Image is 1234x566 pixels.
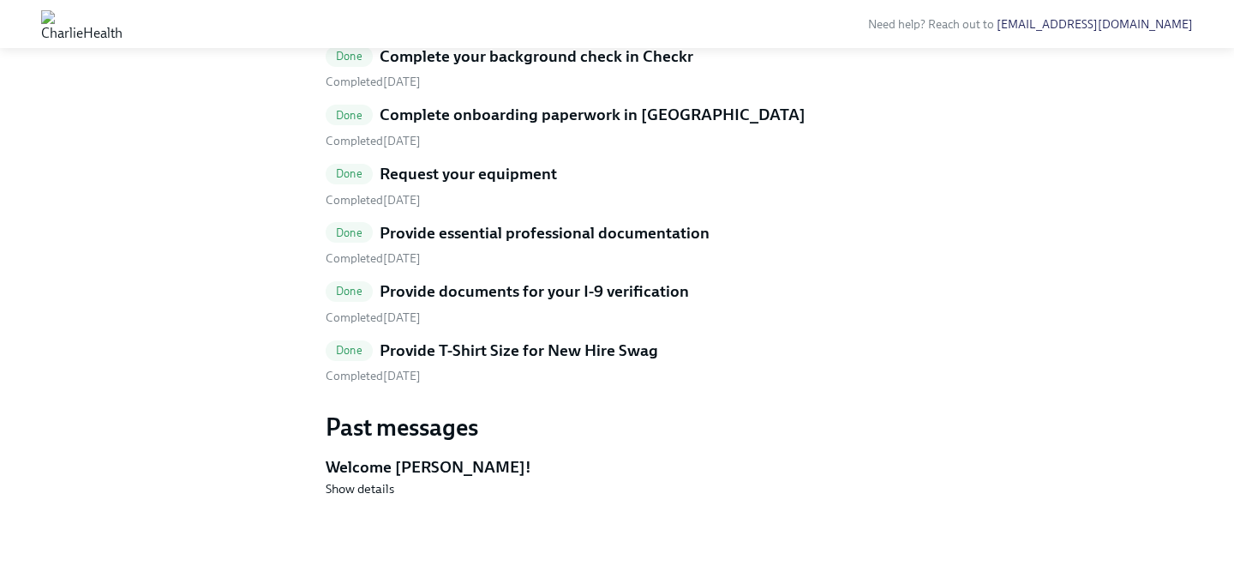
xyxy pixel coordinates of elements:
[868,17,1193,32] span: Need help? Reach out to
[326,412,908,443] h3: Past messages
[326,344,373,357] span: Done
[326,285,373,298] span: Done
[380,280,689,303] h5: Provide documents for your I-9 verification
[326,480,394,497] button: Show details
[326,193,421,208] span: Monday, August 18th 2025, 10:16 am
[326,104,908,149] a: DoneComplete onboarding paperwork in [GEOGRAPHIC_DATA] Completed[DATE]
[380,222,710,244] h5: Provide essential professional documentation
[326,134,421,148] span: Monday, August 18th 2025, 10:16 am
[326,280,908,326] a: DoneProvide documents for your I-9 verification Completed[DATE]
[380,340,658,362] h5: Provide T-Shirt Size for New Hire Swag
[326,369,421,383] span: Tuesday, August 19th 2025, 10:03 am
[326,222,908,268] a: DoneProvide essential professional documentation Completed[DATE]
[326,310,421,325] span: Tuesday, August 19th 2025, 10:03 am
[380,104,806,126] h5: Complete onboarding paperwork in [GEOGRAPHIC_DATA]
[326,109,373,122] span: Done
[326,226,373,239] span: Done
[326,456,908,479] h5: Welcome [PERSON_NAME]!
[997,17,1193,32] a: [EMAIL_ADDRESS][DOMAIN_NAME]
[326,163,908,208] a: DoneRequest your equipment Completed[DATE]
[326,45,908,91] a: DoneComplete your background check in Checkr Completed[DATE]
[41,10,123,38] img: CharlieHealth
[326,340,908,385] a: DoneProvide T-Shirt Size for New Hire Swag Completed[DATE]
[380,45,693,68] h5: Complete your background check in Checkr
[326,50,373,63] span: Done
[326,75,421,89] span: Monday, August 18th 2025, 10:16 am
[326,251,421,266] span: Monday, August 18th 2025, 10:46 am
[380,163,557,185] h5: Request your equipment
[326,167,373,180] span: Done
